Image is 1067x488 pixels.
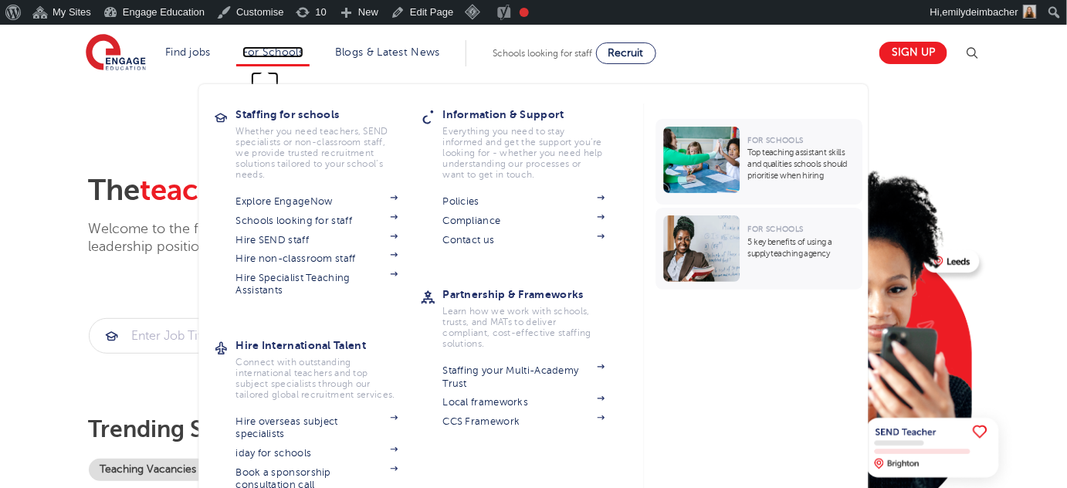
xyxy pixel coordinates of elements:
[236,334,422,400] a: Hire International Talent Connect with outstanding international teachers and top subject special...
[242,46,303,58] a: For Schools
[236,103,422,180] a: Staffing for schools Whether you need teachers, SEND specialists or non-classroom staff, we provi...
[89,318,322,354] div: Submit
[443,234,605,246] a: Contact us
[89,459,208,481] a: Teaching Vacancies
[443,283,628,305] h3: Partnership & Frameworks
[608,47,644,59] span: Recruit
[335,46,440,58] a: Blogs & Latest News
[236,215,398,227] a: Schools looking for staff
[443,195,605,208] a: Policies
[443,396,605,408] a: Local frameworks
[656,208,867,290] a: For Schools 5 key benefits of using a supply teaching agency
[443,126,605,180] p: Everything you need to stay informed and get the support you’re looking for - whether you need he...
[236,103,422,125] h3: Staffing for schools
[748,236,855,259] p: 5 key benefits of using a supply teaching agency
[493,48,593,59] span: Schools looking for staff
[443,103,628,180] a: Information & Support Everything you need to stay informed and get the support you’re looking for...
[879,42,947,64] a: Sign up
[443,415,605,428] a: CCS Framework
[443,364,605,390] a: Staffing your Multi-Academy Trust
[748,136,804,144] span: For Schools
[141,174,366,207] span: teaching agency
[89,415,712,443] p: Trending searches
[656,119,867,205] a: For Schools Top teaching assistant skills and qualities schools should prioritise when hiring
[236,272,398,297] a: Hire Specialist Teaching Assistants
[236,126,398,180] p: Whether you need teachers, SEND specialists or non-classroom staff, we provide trusted recruitmen...
[748,225,804,233] span: For Schools
[443,103,628,125] h3: Information & Support
[443,283,628,349] a: Partnership & Frameworks Learn how we work with schools, trusts, and MATs to deliver compliant, c...
[236,334,422,356] h3: Hire International Talent
[89,173,712,208] h2: The that works for you
[748,147,855,181] p: Top teaching assistant skills and qualities schools should prioritise when hiring
[236,234,398,246] a: Hire SEND staff
[236,447,398,459] a: iday for schools
[236,195,398,208] a: Explore EngageNow
[236,357,398,400] p: Connect with outstanding international teachers and top subject specialists through our tailored ...
[236,415,398,441] a: Hire overseas subject specialists
[236,252,398,265] a: Hire non-classroom staff
[165,46,211,58] a: Find jobs
[443,215,605,227] a: Compliance
[596,42,656,64] a: Recruit
[89,220,598,256] p: Welcome to the fastest-growing database of teaching, SEND, support and leadership positions for t...
[443,306,605,349] p: Learn how we work with schools, trusts, and MATs to deliver compliant, cost-effective staffing so...
[520,8,529,17] div: Needs improvement
[943,6,1018,18] span: emilydeimbacher
[86,34,146,73] img: Engage Education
